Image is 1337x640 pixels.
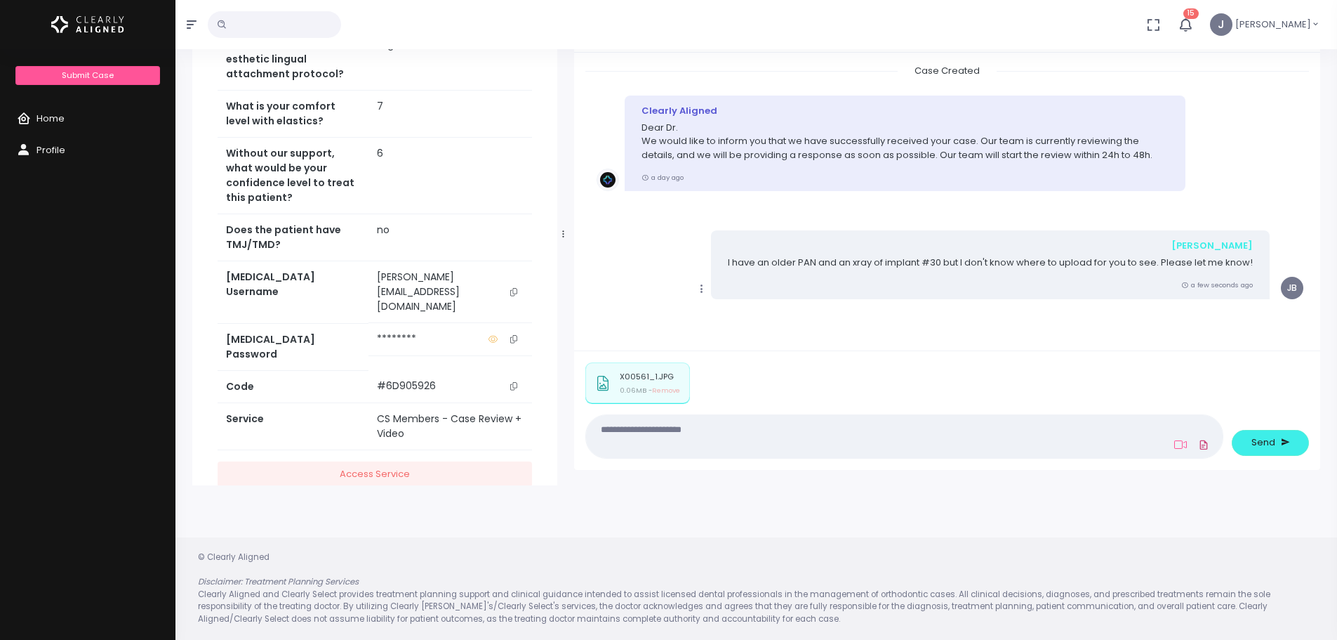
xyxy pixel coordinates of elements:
a: Add Loom Video [1171,439,1190,450]
small: a few seconds ago [1181,280,1253,289]
button: Send [1232,430,1309,456]
div: [PERSON_NAME] [728,239,1253,253]
th: [MEDICAL_DATA] Password [218,323,368,370]
div: Clearly Aligned [641,104,1169,118]
td: 7 [368,91,532,138]
em: Disclaimer: Treatment Planning Services [198,576,359,587]
span: Case Created [898,60,997,81]
span: [PERSON_NAME] [1235,18,1311,32]
span: Home [36,112,65,125]
span: Profile [36,143,65,157]
span: Submit Case [62,70,114,81]
p: I have an older PAN and an xray of implant #30 but I don't know where to upload for you to see. P... [728,256,1253,270]
td: [PERSON_NAME][EMAIL_ADDRESS][DOMAIN_NAME] [368,261,532,323]
td: no [368,214,532,261]
span: Remove [652,386,680,395]
a: Access Service [218,462,532,488]
th: What is your comfort level with elastics? [218,91,368,138]
span: Send [1251,436,1275,450]
span: J [1210,13,1232,36]
td: Buccal attachments - 7 days aligner [368,14,532,91]
small: 0.06MB - [620,386,680,395]
th: Without our support, what would be your confidence level to treat this patient? [218,138,368,214]
td: 6 [368,138,532,214]
th: [MEDICAL_DATA] Username [218,261,368,324]
small: a day ago [641,173,684,182]
p: X00561_1.JPG [620,372,680,381]
th: Code [218,370,368,403]
th: Service [218,403,368,450]
div: CS Members - Case Review + Video [377,412,524,441]
th: Does the patient have TMJ/TMD? [218,214,368,261]
p: Dear Dr. We would like to inform you that we have successfully received your case. Our team is cu... [641,121,1169,162]
a: Add Files [1195,432,1212,457]
td: #6D905926 [368,370,532,403]
div: © Clearly Aligned Clearly Aligned and Clearly Select provides treatment planning support and clin... [184,551,1329,625]
span: JB [1281,277,1303,299]
img: Logo Horizontal [51,10,124,39]
th: Do you prefer buccal attachments or an esthetic lingual attachment protocol? [218,14,368,91]
span: 15 [1183,8,1199,19]
a: Submit Case [15,66,159,85]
